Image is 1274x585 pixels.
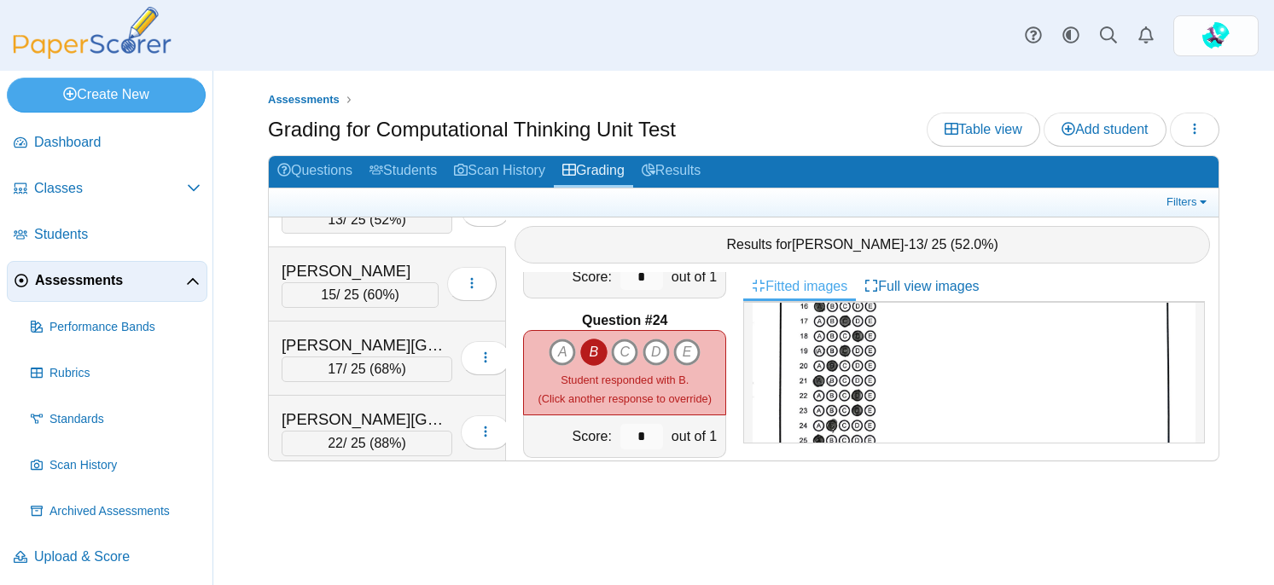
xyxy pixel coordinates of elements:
div: out of 1 [667,256,725,298]
div: / 25 ( ) [282,431,452,456]
h1: Grading for Computational Thinking Unit Test [268,115,676,144]
span: Dashboard [34,133,201,152]
a: Add student [1044,113,1166,147]
i: D [643,339,670,366]
a: Archived Assessments [24,491,207,532]
img: PaperScorer [7,7,177,59]
div: Score: [524,256,616,298]
a: Alerts [1127,17,1165,55]
a: Fitted images [743,272,856,301]
span: Upload & Score [34,547,201,566]
div: out of 1 [667,415,725,457]
a: Filters [1162,194,1214,211]
span: Performance Bands [49,319,201,336]
span: Table view [945,122,1022,136]
span: 60% [368,287,395,302]
div: / 25 ( ) [282,207,452,233]
a: Students [7,215,207,256]
span: 88% [374,436,401,450]
a: Rubrics [24,353,207,394]
div: [PERSON_NAME][GEOGRAPHIC_DATA] [282,334,452,356]
a: Classes [7,169,207,210]
span: Add student [1062,122,1148,136]
a: Scan History [24,445,207,486]
span: Assessments [268,93,340,106]
span: [PERSON_NAME] [792,237,905,252]
b: Question #24 [582,311,667,330]
a: Students [361,156,445,188]
span: Standards [49,411,201,428]
a: Scan History [445,156,554,188]
span: Archived Assessments [49,503,201,520]
a: Grading [554,156,633,188]
a: Results [633,156,709,188]
span: Classes [34,179,187,198]
div: / 25 ( ) [282,356,452,382]
div: [PERSON_NAME] [282,260,439,282]
div: / 25 ( ) [282,282,439,308]
a: Upload & Score [7,537,207,578]
a: Create New [7,78,206,112]
a: Standards [24,399,207,440]
span: 17 [328,362,343,376]
span: 13 [328,212,343,227]
span: Students [34,225,201,244]
a: ps.J06lXw6dMDxQieRt [1173,15,1259,56]
a: Table view [927,113,1040,147]
span: 15 [321,287,336,302]
div: Results for - / 25 ( ) [515,226,1210,264]
span: Lisa Wenzel [1202,22,1230,49]
a: Full view images [856,272,987,301]
span: 68% [374,362,401,376]
a: PaperScorer [7,47,177,61]
a: Performance Bands [24,307,207,348]
img: ps.J06lXw6dMDxQieRt [1202,22,1230,49]
small: (Click another response to override) [538,374,712,405]
div: [PERSON_NAME][GEOGRAPHIC_DATA] [282,408,452,431]
span: 22 [328,436,343,450]
a: Questions [269,156,361,188]
span: 52% [374,212,401,227]
span: 52.0% [955,237,993,252]
span: Student responded with B. [561,374,689,386]
a: Assessments [7,261,207,302]
a: Assessments [264,90,344,111]
i: E [673,339,701,366]
div: Score: [524,415,616,457]
span: 13 [909,237,924,252]
a: Dashboard [7,123,207,164]
span: Rubrics [49,365,201,382]
i: B [580,339,608,366]
i: C [611,339,638,366]
i: A [549,339,576,366]
span: Scan History [49,457,201,474]
span: Assessments [35,271,186,290]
